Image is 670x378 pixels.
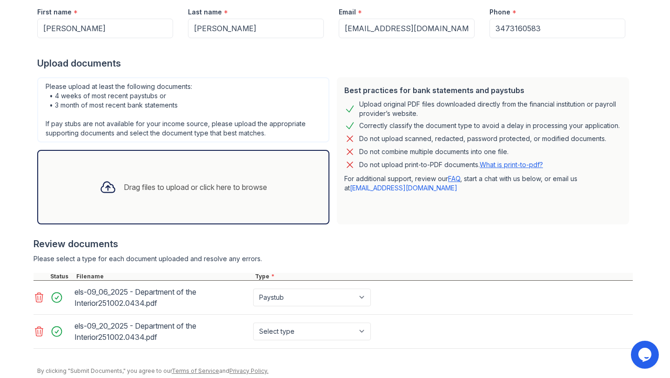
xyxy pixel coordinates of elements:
div: Please upload at least the following documents: • 4 weeks of most recent paystubs or • 3 month of... [37,77,329,142]
div: Upload documents [37,57,633,70]
a: FAQ [448,175,460,182]
a: What is print-to-pdf? [480,161,543,169]
div: By clicking "Submit Documents," you agree to our and [37,367,633,375]
div: Correctly classify the document type to avoid a delay in processing your application. [359,120,620,131]
div: Best practices for bank statements and paystubs [344,85,622,96]
a: [EMAIL_ADDRESS][DOMAIN_NAME] [350,184,457,192]
div: Please select a type for each document uploaded and resolve any errors. [33,254,633,263]
div: Do not upload scanned, redacted, password protected, or modified documents. [359,133,606,144]
div: els-09_06_2025 - Department of the Interior251002.0434.pdf [74,284,249,310]
div: Status [48,273,74,280]
div: Drag files to upload or click here to browse [124,182,267,193]
label: First name [37,7,72,17]
iframe: chat widget [631,341,661,369]
a: Privacy Policy. [229,367,268,374]
div: Type [253,273,633,280]
div: Review documents [33,237,633,250]
p: For additional support, review our , start a chat with us below, or email us at [344,174,622,193]
a: Terms of Service [172,367,219,374]
div: els-09_20_2025 - Department of the Interior251002.0434.pdf [74,318,249,344]
label: Email [339,7,356,17]
div: Do not combine multiple documents into one file. [359,146,509,157]
p: Do not upload print-to-PDF documents. [359,160,543,169]
label: Last name [188,7,222,17]
div: Upload original PDF files downloaded directly from the financial institution or payroll provider’... [359,100,622,118]
label: Phone [489,7,510,17]
div: Filename [74,273,253,280]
